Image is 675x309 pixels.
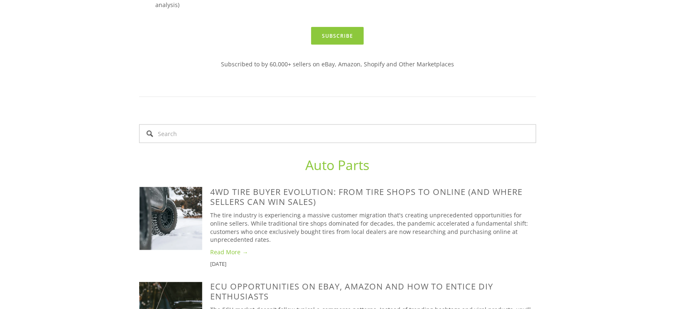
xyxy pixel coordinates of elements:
time: [DATE] [211,260,227,268]
img: 4WD Tire Buyer Evolution: From Tire Shops to Online (And Where Sellers Can Win Sales) [139,187,202,250]
p: The tire industry is experiencing a massive customer migration that's creating unprecedented oppo... [211,211,536,243]
a: Read More → [211,248,536,256]
a: Subscribe [311,27,364,45]
p: Subscribed to by 60,000+ sellers on eBay, Amazon, Shopify and Other Marketplaces [139,59,536,69]
input: Search [139,124,536,143]
a: ECU Opportunities on eBay, Amazon and How to Entice DIY Enthusiasts [211,281,493,302]
a: 4WD Tire Buyer Evolution: From Tire Shops to Online (And Where Sellers Can Win Sales) [139,187,211,250]
a: 4WD Tire Buyer Evolution: From Tire Shops to Online (And Where Sellers Can Win Sales) [211,186,523,207]
a: Auto Parts [306,156,370,174]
